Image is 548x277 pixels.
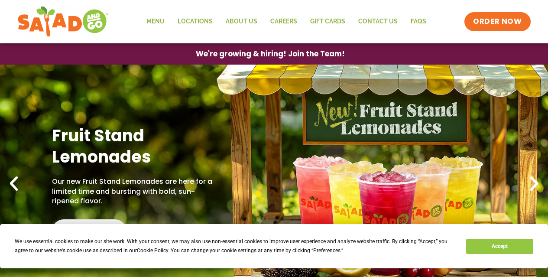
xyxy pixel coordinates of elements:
span: We're growing & hiring! Join the Team! [196,50,345,58]
a: Locations [171,12,219,32]
a: GIFT CARDS [304,12,352,32]
a: Menu [140,12,171,32]
div: Next slide [525,174,544,193]
a: About Us [219,12,264,32]
nav: Menu [140,12,433,32]
span: Cookie Policy [137,248,168,254]
p: Our new Fruit Stand Lemonades are here for a limited time and bursting with bold, sun-ripened fla... [52,177,216,206]
span: ORDER NOW [473,16,522,27]
a: We're growing & hiring! Join the Team! [183,44,358,64]
a: Careers [264,12,304,32]
img: new-SAG-logo-768×292 [17,4,109,39]
span: Preferences [313,248,340,254]
div: Previous slide [4,174,23,193]
a: Contact Us [352,12,404,32]
div: We use essential cookies to make our site work. With your consent, we may also use non-essential ... [15,237,456,255]
button: Accept [466,239,533,254]
a: ORDER NOW [464,12,530,31]
a: FAQs [404,12,433,32]
div: Order Now [52,219,126,243]
h2: Fruit Stand Lemonades [52,125,216,168]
